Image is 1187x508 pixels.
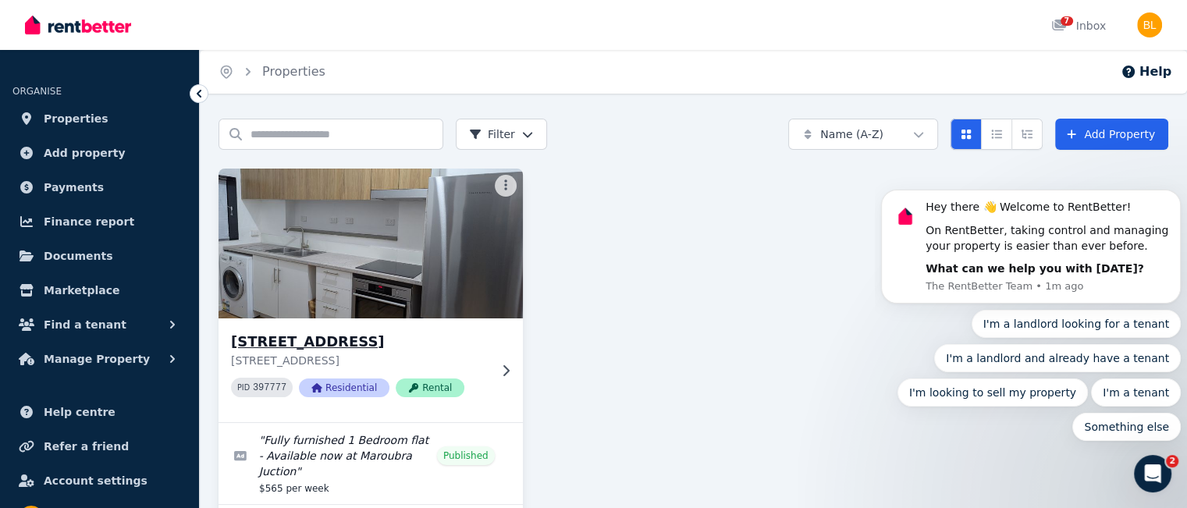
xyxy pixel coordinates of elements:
button: More options [495,175,517,197]
span: Finance report [44,212,134,231]
span: Payments [44,178,104,197]
a: Account settings [12,465,187,496]
a: Help centre [12,396,187,428]
img: RentBetter [25,13,131,37]
span: Rental [396,378,464,397]
nav: Breadcrumb [200,50,344,94]
a: Edit listing: Fully furnished 1 Bedroom flat - Available now at Maroubra Juction [219,423,523,504]
p: [STREET_ADDRESS] [231,353,489,368]
span: Find a tenant [44,315,126,334]
a: Properties [262,64,325,79]
span: Account settings [44,471,147,490]
button: Manage Property [12,343,187,375]
button: Name (A-Z) [788,119,938,150]
a: Add property [12,137,187,169]
a: Unit 3/119 Garden St, Maroubra[STREET_ADDRESS][STREET_ADDRESS]PID 397777ResidentialRental [219,169,523,422]
small: PID [237,383,250,392]
span: ORGANISE [12,86,62,97]
iframe: Intercom live chat [1134,455,1171,492]
a: Finance report [12,206,187,237]
button: Find a tenant [12,309,187,340]
a: Properties [12,103,187,134]
a: Payments [12,172,187,203]
a: Marketplace [12,275,187,306]
span: Name (A-Z) [820,126,883,142]
span: Marketplace [44,281,119,300]
code: 397777 [253,382,286,393]
img: Unit 3/119 Garden St, Maroubra [211,165,530,322]
span: Residential [299,378,389,397]
span: 7 [1061,16,1073,26]
iframe: Intercom notifications message [875,38,1187,466]
h3: [STREET_ADDRESS] [231,331,489,353]
a: Refer a friend [12,431,187,462]
span: Properties [44,109,108,128]
span: Add property [44,144,126,162]
div: Inbox [1051,18,1106,34]
span: Refer a friend [44,437,129,456]
span: Documents [44,247,113,265]
button: Filter [456,119,547,150]
a: Documents [12,240,187,272]
span: 2 [1166,455,1178,467]
span: Help centre [44,403,116,421]
span: Manage Property [44,350,150,368]
span: Filter [469,126,515,142]
img: Brandon Lim [1137,12,1162,37]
